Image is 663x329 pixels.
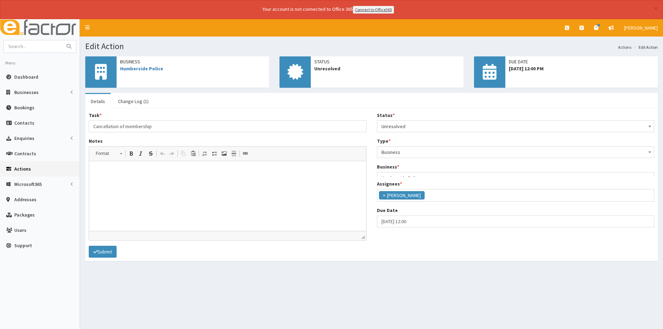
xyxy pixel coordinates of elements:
[14,120,34,126] span: Contacts
[379,191,425,199] li: Kelly Scott
[377,146,655,158] span: Business
[89,246,117,258] button: Submit
[14,89,39,95] span: Businesses
[126,149,136,158] a: Bold (Ctrl+B)
[89,161,366,231] iframe: Rich Text Editor, notes
[377,163,399,170] label: Business
[14,104,34,111] span: Bookings
[381,147,650,157] span: Business
[624,25,658,31] span: [PERSON_NAME]
[314,65,460,72] span: Unresolved
[14,242,32,249] span: Support
[120,65,163,72] a: Humberside Police
[14,227,26,233] span: Users
[167,149,177,158] a: Redo (Ctrl+Y)
[188,149,198,158] a: Paste (Ctrl+V)
[377,207,398,214] label: Due Date
[377,120,655,132] span: Unresolved
[89,112,102,119] label: Task
[619,19,663,37] a: [PERSON_NAME]
[179,149,188,158] a: Copy (Ctrl+C)
[314,58,460,65] span: Status
[14,196,37,203] span: Addresses
[654,5,658,12] button: ×
[219,149,229,158] a: Image
[112,94,154,109] a: Change Log (1)
[120,58,266,65] span: Business
[381,173,650,183] span: Humberside Police
[509,65,654,72] span: [DATE] 12:00 PM
[14,166,31,172] span: Actions
[136,149,146,158] a: Italic (Ctrl+I)
[229,149,239,158] a: Insert Horizontal Line
[200,149,210,158] a: Insert/Remove Numbered List
[240,149,250,158] a: Link (Ctrl+L)
[89,138,103,144] label: Notes
[85,94,111,109] a: Details
[509,58,654,65] span: Due Date
[632,44,658,50] li: Edit Action
[210,149,219,158] a: Insert/Remove Bulleted List
[381,122,650,131] span: Unresolved
[353,6,394,14] a: Connect to Office365
[377,138,390,144] label: Type
[618,44,631,50] a: Actions
[377,172,655,184] span: Humberside Police
[4,40,62,53] input: Search...
[157,149,167,158] a: Undo (Ctrl+Z)
[92,149,117,158] span: Format
[14,135,34,141] span: Enquiries
[85,42,658,51] h1: Edit Action
[14,181,42,187] span: Microsoft365
[383,192,385,199] span: ×
[377,180,402,187] label: Assignees
[125,6,532,14] div: Your account is not connected to Office 365
[377,112,395,119] label: Status
[14,150,36,157] span: Contracts
[361,235,365,239] span: Drag to resize
[14,212,35,218] span: Packages
[146,149,156,158] a: Strike Through
[14,74,38,80] span: Dashboard
[92,149,126,158] a: Format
